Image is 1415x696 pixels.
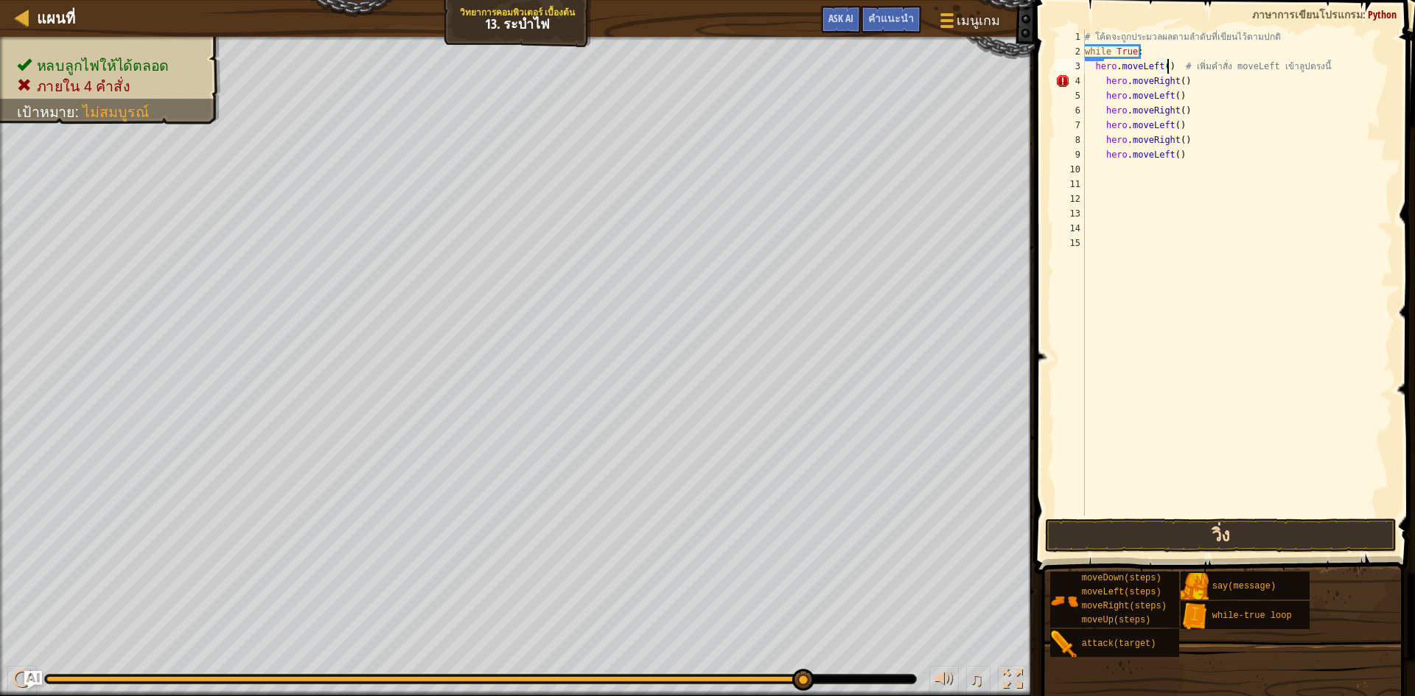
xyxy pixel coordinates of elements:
[1082,587,1161,597] span: moveLeft(steps)
[7,666,37,696] button: Ctrl + P: Play
[1050,630,1078,658] img: portrait.png
[998,666,1027,696] button: สลับเป็นเต็มจอ
[1181,573,1209,601] img: portrait.png
[1055,133,1085,147] div: 8
[1082,601,1167,611] span: moveRight(steps)
[1082,615,1151,625] span: moveUp(steps)
[1055,88,1085,103] div: 5
[17,55,205,76] li: หลบลูกไฟให้ได้ตลอด
[1368,7,1397,21] span: Python
[1055,221,1085,236] div: 14
[83,104,149,120] span: ไม่สมบูรณ์
[29,8,75,28] a: แผนที่
[1055,103,1085,118] div: 6
[957,11,1000,30] span: เมนูเกม
[1082,639,1156,649] span: attack(target)
[1055,206,1085,221] div: 13
[17,76,205,96] li: ภายใน 4 คำสั่ง
[1055,118,1085,133] div: 7
[1055,236,1085,250] div: 15
[75,104,83,120] span: :
[1181,602,1209,630] img: portrait.png
[821,6,861,33] button: Ask AI
[37,78,130,94] span: ภายใน 4 คำสั่ง
[1055,147,1085,162] div: 9
[1252,7,1363,21] span: ภาษาการเขียนโปรแกรม
[24,671,42,689] button: Ask AI
[1055,74,1085,88] div: 4
[929,666,959,696] button: ปรับระดับเสียง
[1055,44,1085,59] div: 2
[37,8,75,28] span: แผนที่
[966,666,991,696] button: ♫
[828,11,853,25] span: Ask AI
[37,57,169,74] span: หลบลูกไฟให้ได้ตลอด
[1363,7,1368,21] span: :
[929,6,1009,41] button: เมนูเกม
[1055,177,1085,191] div: 11
[1082,573,1161,583] span: moveDown(steps)
[868,11,914,25] span: คำแนะนำ
[1055,59,1085,74] div: 3
[1045,519,1397,552] button: วิ่ง
[1050,587,1078,615] img: portrait.png
[1055,191,1085,206] div: 12
[969,668,984,690] span: ♫
[17,104,74,120] span: เป้าหมาย
[1212,581,1276,591] span: say(message)
[1212,611,1292,621] span: while-true loop
[1055,29,1085,44] div: 1
[1055,162,1085,177] div: 10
